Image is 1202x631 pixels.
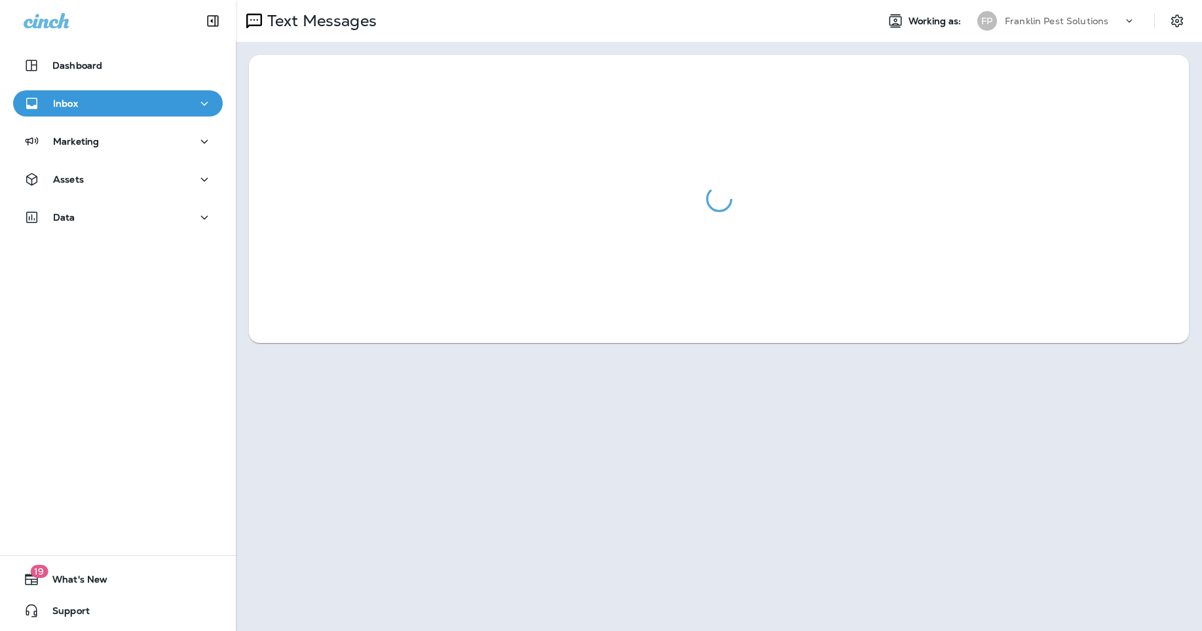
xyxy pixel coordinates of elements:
button: Data [13,204,223,230]
p: Assets [53,174,84,185]
p: Franklin Pest Solutions [1005,16,1108,26]
span: 19 [30,565,48,578]
button: Support [13,598,223,624]
p: Marketing [53,136,99,147]
span: What's New [39,574,107,590]
button: Settings [1165,9,1189,33]
span: Working as: [909,16,964,27]
button: Assets [13,166,223,192]
span: Support [39,605,90,621]
p: Text Messages [262,11,377,31]
p: Data [53,212,75,223]
p: Inbox [53,98,78,109]
div: FP [977,11,997,31]
button: Marketing [13,128,223,154]
button: 19What's New [13,566,223,592]
button: Dashboard [13,52,223,79]
button: Collapse Sidebar [195,8,231,34]
p: Dashboard [52,60,102,71]
button: Inbox [13,90,223,117]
